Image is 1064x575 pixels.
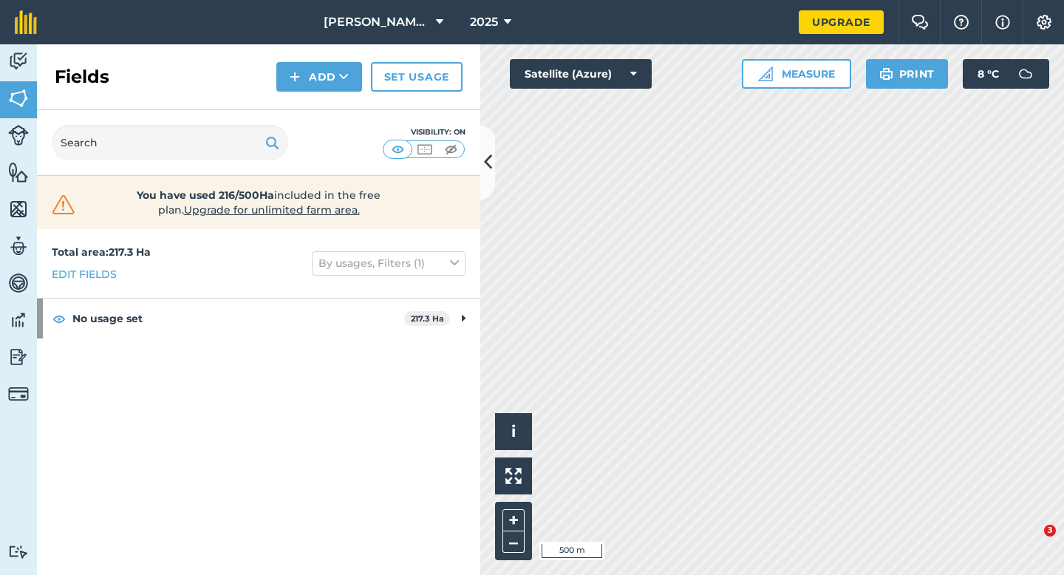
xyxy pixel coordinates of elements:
[37,299,480,338] div: No usage set217.3 Ha
[8,161,29,183] img: svg+xml;base64,PHN2ZyB4bWxucz0iaHR0cDovL3d3dy53My5vcmcvMjAwMC9zdmciIHdpZHRoPSI1NiIgaGVpZ2h0PSI2MC...
[72,299,404,338] strong: No usage set
[510,59,652,89] button: Satellite (Azure)
[758,67,773,81] img: Ruler icon
[383,126,465,138] div: Visibility: On
[1011,59,1040,89] img: svg+xml;base64,PD94bWwgdmVyc2lvbj0iMS4wIiBlbmNvZGluZz0idXRmLTgiPz4KPCEtLSBHZW5lcmF0b3I6IEFkb2JlIE...
[963,59,1049,89] button: 8 °C
[52,310,66,327] img: svg+xml;base64,PHN2ZyB4bWxucz0iaHR0cDovL3d3dy53My5vcmcvMjAwMC9zdmciIHdpZHRoPSIxOCIgaGVpZ2h0PSIyNC...
[55,65,109,89] h2: Fields
[52,125,288,160] input: Search
[1014,525,1049,560] iframe: Intercom live chat
[8,309,29,331] img: svg+xml;base64,PD94bWwgdmVyc2lvbj0iMS4wIiBlbmNvZGluZz0idXRmLTgiPz4KPCEtLSBHZW5lcmF0b3I6IEFkb2JlIE...
[8,125,29,146] img: svg+xml;base64,PD94bWwgdmVyc2lvbj0iMS4wIiBlbmNvZGluZz0idXRmLTgiPz4KPCEtLSBHZW5lcmF0b3I6IEFkb2JlIE...
[52,245,151,259] strong: Total area : 217.3 Ha
[866,59,949,89] button: Print
[952,15,970,30] img: A question mark icon
[1044,525,1056,537] span: 3
[8,384,29,404] img: svg+xml;base64,PD94bWwgdmVyc2lvbj0iMS4wIiBlbmNvZGluZz0idXRmLTgiPz4KPCEtLSBHZW5lcmF0b3I6IEFkb2JlIE...
[265,134,279,152] img: svg+xml;base64,PHN2ZyB4bWxucz0iaHR0cDovL3d3dy53My5vcmcvMjAwMC9zdmciIHdpZHRoPSIxOSIgaGVpZ2h0PSIyNC...
[15,10,37,34] img: fieldmargin Logo
[879,65,893,83] img: svg+xml;base64,PHN2ZyB4bWxucz0iaHR0cDovL3d3dy53My5vcmcvMjAwMC9zdmciIHdpZHRoPSIxOSIgaGVpZ2h0PSIyNC...
[324,13,430,31] span: [PERSON_NAME] & Sons Farming LTD
[8,198,29,220] img: svg+xml;base64,PHN2ZyB4bWxucz0iaHR0cDovL3d3dy53My5vcmcvMjAwMC9zdmciIHdpZHRoPSI1NiIgaGVpZ2h0PSI2MC...
[470,13,498,31] span: 2025
[1035,15,1053,30] img: A cog icon
[978,59,999,89] span: 8 ° C
[8,272,29,294] img: svg+xml;base64,PD94bWwgdmVyc2lvbj0iMS4wIiBlbmNvZGluZz0idXRmLTgiPz4KPCEtLSBHZW5lcmF0b3I6IEFkb2JlIE...
[995,13,1010,31] img: svg+xml;base64,PHN2ZyB4bWxucz0iaHR0cDovL3d3dy53My5vcmcvMjAwMC9zdmciIHdpZHRoPSIxNyIgaGVpZ2h0PSIxNy...
[371,62,463,92] a: Set usage
[49,194,78,216] img: svg+xml;base64,PHN2ZyB4bWxucz0iaHR0cDovL3d3dy53My5vcmcvMjAwMC9zdmciIHdpZHRoPSIzMiIgaGVpZ2h0PSIzMC...
[742,59,851,89] button: Measure
[8,346,29,368] img: svg+xml;base64,PD94bWwgdmVyc2lvbj0iMS4wIiBlbmNvZGluZz0idXRmLTgiPz4KPCEtLSBHZW5lcmF0b3I6IEFkb2JlIE...
[389,142,407,157] img: svg+xml;base64,PHN2ZyB4bWxucz0iaHR0cDovL3d3dy53My5vcmcvMjAwMC9zdmciIHdpZHRoPSI1MCIgaGVpZ2h0PSI0MC...
[184,203,360,217] span: Upgrade for unlimited farm area.
[511,422,516,440] span: i
[137,188,274,202] strong: You have used 216/500Ha
[8,235,29,257] img: svg+xml;base64,PD94bWwgdmVyc2lvbj0iMS4wIiBlbmNvZGluZz0idXRmLTgiPz4KPCEtLSBHZW5lcmF0b3I6IEFkb2JlIE...
[8,545,29,559] img: svg+xml;base64,PD94bWwgdmVyc2lvbj0iMS4wIiBlbmNvZGluZz0idXRmLTgiPz4KPCEtLSBHZW5lcmF0b3I6IEFkb2JlIE...
[799,10,884,34] a: Upgrade
[911,15,929,30] img: Two speech bubbles overlapping with the left bubble in the forefront
[415,142,434,157] img: svg+xml;base64,PHN2ZyB4bWxucz0iaHR0cDovL3d3dy53My5vcmcvMjAwMC9zdmciIHdpZHRoPSI1MCIgaGVpZ2h0PSI0MC...
[276,62,362,92] button: Add
[49,188,468,217] a: You have used 216/500Haincluded in the free plan.Upgrade for unlimited farm area.
[505,468,522,484] img: Four arrows, one pointing top left, one top right, one bottom right and the last bottom left
[411,313,444,324] strong: 217.3 Ha
[312,251,465,275] button: By usages, Filters (1)
[502,531,525,553] button: –
[290,68,300,86] img: svg+xml;base64,PHN2ZyB4bWxucz0iaHR0cDovL3d3dy53My5vcmcvMjAwMC9zdmciIHdpZHRoPSIxNCIgaGVpZ2h0PSIyNC...
[502,509,525,531] button: +
[8,50,29,72] img: svg+xml;base64,PD94bWwgdmVyc2lvbj0iMS4wIiBlbmNvZGluZz0idXRmLTgiPz4KPCEtLSBHZW5lcmF0b3I6IEFkb2JlIE...
[52,266,117,282] a: Edit fields
[442,142,460,157] img: svg+xml;base64,PHN2ZyB4bWxucz0iaHR0cDovL3d3dy53My5vcmcvMjAwMC9zdmciIHdpZHRoPSI1MCIgaGVpZ2h0PSI0MC...
[101,188,416,217] span: included in the free plan .
[495,413,532,450] button: i
[8,87,29,109] img: svg+xml;base64,PHN2ZyB4bWxucz0iaHR0cDovL3d3dy53My5vcmcvMjAwMC9zdmciIHdpZHRoPSI1NiIgaGVpZ2h0PSI2MC...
